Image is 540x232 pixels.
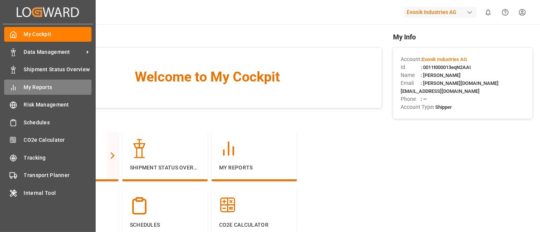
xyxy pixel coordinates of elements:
[4,80,92,94] a: My Reports
[24,83,92,91] span: My Reports
[24,154,92,162] span: Tracking
[24,136,92,144] span: CO2e Calculator
[4,150,92,165] a: Tracking
[219,221,289,229] p: CO2e Calculator
[421,56,467,62] span: :
[4,115,92,130] a: Schedules
[421,72,461,78] span: : [PERSON_NAME]
[401,63,421,71] span: Id
[24,66,92,74] span: Shipment Status Overview
[401,71,421,79] span: Name
[401,95,421,103] span: Phone
[4,185,92,200] a: Internal Tool
[401,80,499,94] span: : [PERSON_NAME][DOMAIN_NAME][EMAIL_ADDRESS][DOMAIN_NAME]
[404,7,477,18] div: Evonik Industries AG
[422,56,467,62] span: Evonik Industries AG
[24,30,92,38] span: My Cockpit
[4,168,92,183] a: Transport Planner
[480,4,497,21] button: show 0 new notifications
[33,116,382,126] span: Navigation
[421,64,471,70] span: : 0011t000013eqN2AAI
[4,27,92,42] a: My Cockpit
[24,48,84,56] span: Data Management
[24,189,92,197] span: Internal Tool
[393,32,532,42] span: My Info
[433,104,452,110] span: : Shipper
[421,96,427,102] span: : —
[404,5,480,19] button: Evonik Industries AG
[219,164,289,172] p: My Reports
[48,67,366,87] span: Welcome to My Cockpit
[130,221,200,229] p: Schedules
[4,62,92,77] a: Shipment Status Overview
[24,101,92,109] span: Risk Management
[4,97,92,112] a: Risk Management
[130,164,200,172] p: Shipment Status Overview
[401,103,433,111] span: Account Type
[497,4,514,21] button: Help Center
[4,133,92,147] a: CO2e Calculator
[24,171,92,179] span: Transport Planner
[401,79,421,87] span: Email
[24,119,92,127] span: Schedules
[401,55,421,63] span: Account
